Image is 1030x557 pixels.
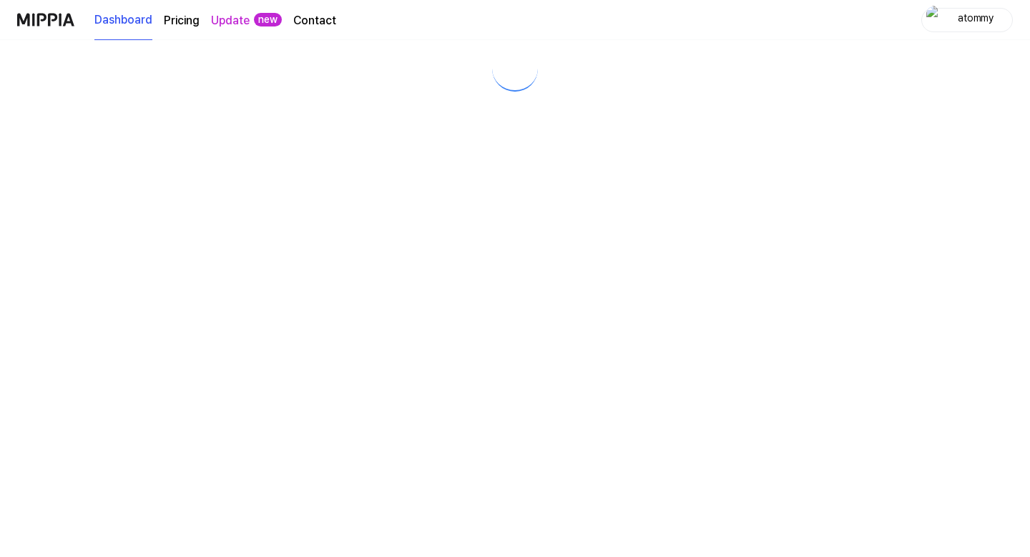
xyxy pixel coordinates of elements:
[921,8,1013,32] button: profileatommy
[254,13,282,27] div: new
[164,12,200,29] a: Pricing
[293,12,336,29] a: Contact
[948,11,1004,27] div: atommy
[94,1,152,40] a: Dashboard
[211,12,250,29] a: Update
[926,6,943,34] img: profile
